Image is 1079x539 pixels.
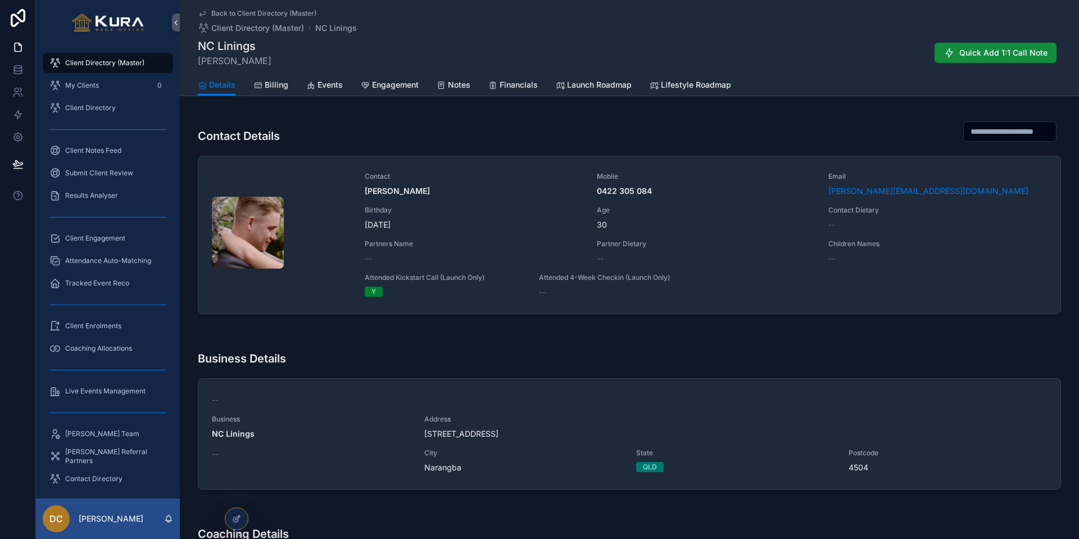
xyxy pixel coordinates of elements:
span: -- [212,395,219,406]
a: Client Enrolments [43,316,173,336]
button: Quick Add 1:1 Call Note [935,43,1057,63]
span: Client Enrolments [65,321,121,330]
a: [PERSON_NAME][EMAIL_ADDRESS][DOMAIN_NAME] [828,185,1028,197]
span: Partner Dietary [597,239,815,248]
span: [PERSON_NAME] Team [65,429,139,438]
span: Details [209,79,235,90]
span: Billing [265,79,288,90]
a: Events [306,75,343,97]
strong: [PERSON_NAME] [365,186,430,196]
div: scrollable content [36,45,180,499]
a: Back to Client Directory (Master) [198,9,316,18]
a: Client Directory (Master) [43,53,173,73]
span: [STREET_ADDRESS] [424,428,977,440]
span: Tracked Event Reco [65,279,129,288]
span: -- [212,449,219,460]
span: -- [597,253,604,264]
a: Tracked Event Reco [43,273,173,293]
a: Contact[PERSON_NAME]Mobile0422 305 084Email[PERSON_NAME][EMAIL_ADDRESS][DOMAIN_NAME]Birthday[DATE... [198,156,1060,314]
span: Submit Client Review [65,169,133,178]
span: Address [424,415,977,424]
a: Notes [437,75,470,97]
span: Engagement [372,79,419,90]
strong: 0422 305 084 [597,186,652,196]
h1: NC Linings [198,38,271,54]
span: Events [318,79,343,90]
span: -- [828,219,835,230]
span: [PERSON_NAME] [198,54,271,67]
a: Live Events Management [43,381,173,401]
span: Attended 4-Week Checkin (Launch Only) [539,273,700,282]
span: Postcode [849,449,1048,458]
span: [DATE] [365,219,583,230]
a: Client Directory [43,98,173,118]
span: Email [828,172,1047,181]
strong: NC Linings [212,429,255,438]
span: Quick Add 1:1 Call Note [959,47,1048,58]
span: Live Events Management [65,387,146,396]
span: Client Directory (Master) [65,58,144,67]
span: Attendance Auto-Matching [65,256,151,265]
span: Lifestyle Roadmap [661,79,731,90]
span: Client Directory [65,103,116,112]
span: Coaching Allocations [65,344,132,353]
span: Client Directory (Master) [211,22,304,34]
span: Client Engagement [65,234,125,243]
a: Attendance Auto-Matching [43,251,173,271]
span: Children Names [828,239,1047,248]
span: Launch Roadmap [567,79,632,90]
a: Client Engagement [43,228,173,248]
a: Submit Client Review [43,163,173,183]
div: 0 [153,79,166,92]
span: -- [828,253,835,264]
span: City [424,449,623,458]
span: [PERSON_NAME] Referral Partners [65,447,162,465]
span: Back to Client Directory (Master) [211,9,316,18]
a: Financials [488,75,538,97]
span: Client Notes Feed [65,146,121,155]
span: My Clients [65,81,99,90]
h3: Contact Details [198,128,280,144]
span: DC [49,512,63,526]
a: Contact Directory [43,469,173,489]
a: Details [198,75,235,96]
p: [PERSON_NAME] [79,513,143,524]
h3: Business Details [198,350,286,367]
span: Age [597,206,815,215]
a: Client Directory (Master) [198,22,304,34]
div: Screenshot-2025-10-01-at-5.29.50-pm.png [212,197,284,269]
a: [PERSON_NAME] Referral Partners [43,446,173,466]
span: -- [539,287,546,298]
div: QLD [643,462,657,472]
a: Billing [253,75,288,97]
span: Birthday [365,206,583,215]
span: Contact [365,172,583,181]
a: Launch Roadmap [556,75,632,97]
span: Business [212,415,411,424]
span: Results Analyser [65,191,118,200]
a: NC Linings [315,22,357,34]
span: Narangba [424,462,623,473]
span: Partners Name [365,239,583,248]
span: State [636,449,835,458]
a: Lifestyle Roadmap [650,75,731,97]
a: [PERSON_NAME] Team [43,424,173,444]
div: Y [371,287,376,297]
span: Contact Directory [65,474,123,483]
span: Financials [500,79,538,90]
span: 4504 [849,462,1048,473]
span: Notes [448,79,470,90]
span: Contact Dietary [828,206,989,215]
span: -- [365,253,371,264]
a: Coaching Allocations [43,338,173,359]
a: My Clients0 [43,75,173,96]
img: App logo [72,13,144,31]
span: Attended Kickstart Call (Launch Only) [365,273,525,282]
a: Engagement [361,75,419,97]
a: Client Notes Feed [43,141,173,161]
a: Results Analyser [43,185,173,206]
span: 30 [597,219,815,230]
span: Mobile [597,172,815,181]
